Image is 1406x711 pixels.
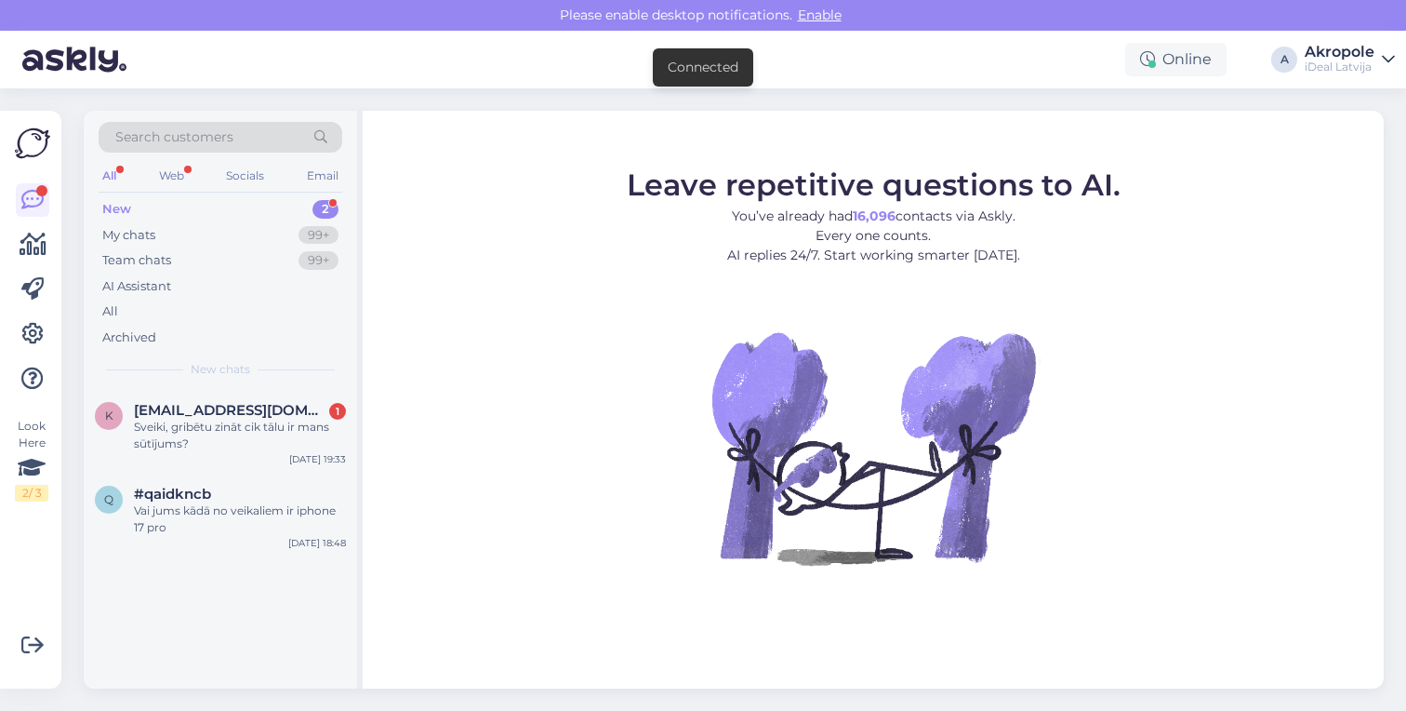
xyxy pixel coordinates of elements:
[1125,43,1227,76] div: Online
[1271,47,1297,73] div: A
[303,164,342,188] div: Email
[706,280,1041,615] img: No Chat active
[792,7,847,23] span: Enable
[288,536,346,550] div: [DATE] 18:48
[191,361,250,378] span: New chats
[15,126,50,161] img: Askly Logo
[99,164,120,188] div: All
[102,302,118,321] div: All
[105,409,113,423] span: k
[298,226,338,245] div: 99+
[329,403,346,420] div: 1
[102,329,156,347] div: Archived
[134,503,346,536] div: Vai jums kādā no veikaliem ir iphone 17 pro
[134,402,327,419] span: klavsgailitis@inbox.lv
[102,251,171,270] div: Team chats
[155,164,188,188] div: Web
[15,485,48,502] div: 2 / 3
[668,58,738,77] div: Connected
[134,419,346,452] div: Sveiki, gribētu zināt cik tālu ir mans sūtījums?
[15,418,48,502] div: Look Here
[222,164,268,188] div: Socials
[1305,60,1374,74] div: iDeal Latvija
[102,277,171,296] div: AI Assistant
[104,492,113,506] span: q
[289,452,346,466] div: [DATE] 19:33
[134,486,211,503] span: #qaidkncb
[115,127,233,147] span: Search customers
[102,226,155,245] div: My chats
[298,251,338,270] div: 99+
[627,207,1121,265] p: You’ve already had contacts via Askly. Every one counts. AI replies 24/7. Start working smarter [...
[312,200,338,219] div: 2
[1305,45,1395,74] a: AkropoleiDeal Latvija
[853,208,895,224] b: 16,096
[1305,45,1374,60] div: Akropole
[102,200,131,219] div: New
[627,167,1121,203] span: Leave repetitive questions to AI.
